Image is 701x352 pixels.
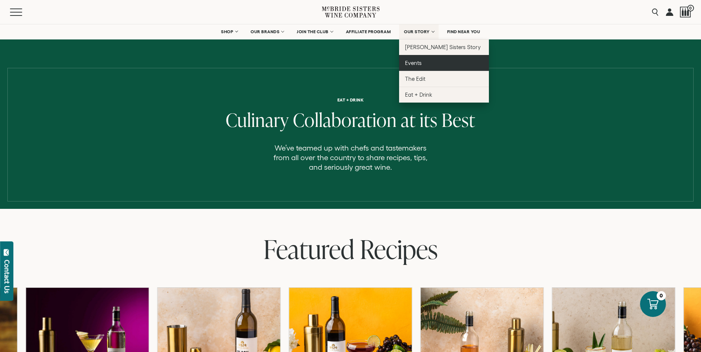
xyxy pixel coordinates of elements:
[405,44,481,50] span: [PERSON_NAME] Sisters Story
[10,8,37,16] button: Mobile Menu Trigger
[293,107,397,132] span: Collaboration
[442,24,485,39] a: FIND NEAR YOU
[399,24,439,39] a: OUR STORY
[292,24,337,39] a: JOIN THE CLUB
[399,71,489,87] a: The Edit
[404,29,430,34] span: OUR STORY
[221,29,234,34] span: SHOP
[271,143,431,172] p: We’ve teamed up with chefs and tastemakers from all over the country to share recipes, tips, and ...
[216,24,242,39] a: SHOP
[226,107,289,132] span: Culinary
[405,76,425,82] span: The Edit
[341,24,396,39] a: AFFILIATE PROGRAM
[687,5,694,11] span: 0
[405,92,432,98] span: Eat + Drink
[263,231,354,267] span: Featured
[251,29,279,34] span: OUR BRANDS
[297,29,329,34] span: JOIN THE CLUB
[246,24,288,39] a: OUR BRANDS
[360,231,438,267] span: Recipes
[3,260,11,293] div: Contact Us
[442,107,475,132] span: Best
[399,55,489,71] a: Events
[346,29,391,34] span: AFFILIATE PROGRAM
[420,107,438,132] span: its
[657,291,666,300] div: 0
[399,39,489,55] a: [PERSON_NAME] Sisters Story
[401,107,416,132] span: at
[447,29,480,34] span: FIND NEAR YOU
[399,87,489,103] a: Eat + Drink
[405,60,422,66] span: Events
